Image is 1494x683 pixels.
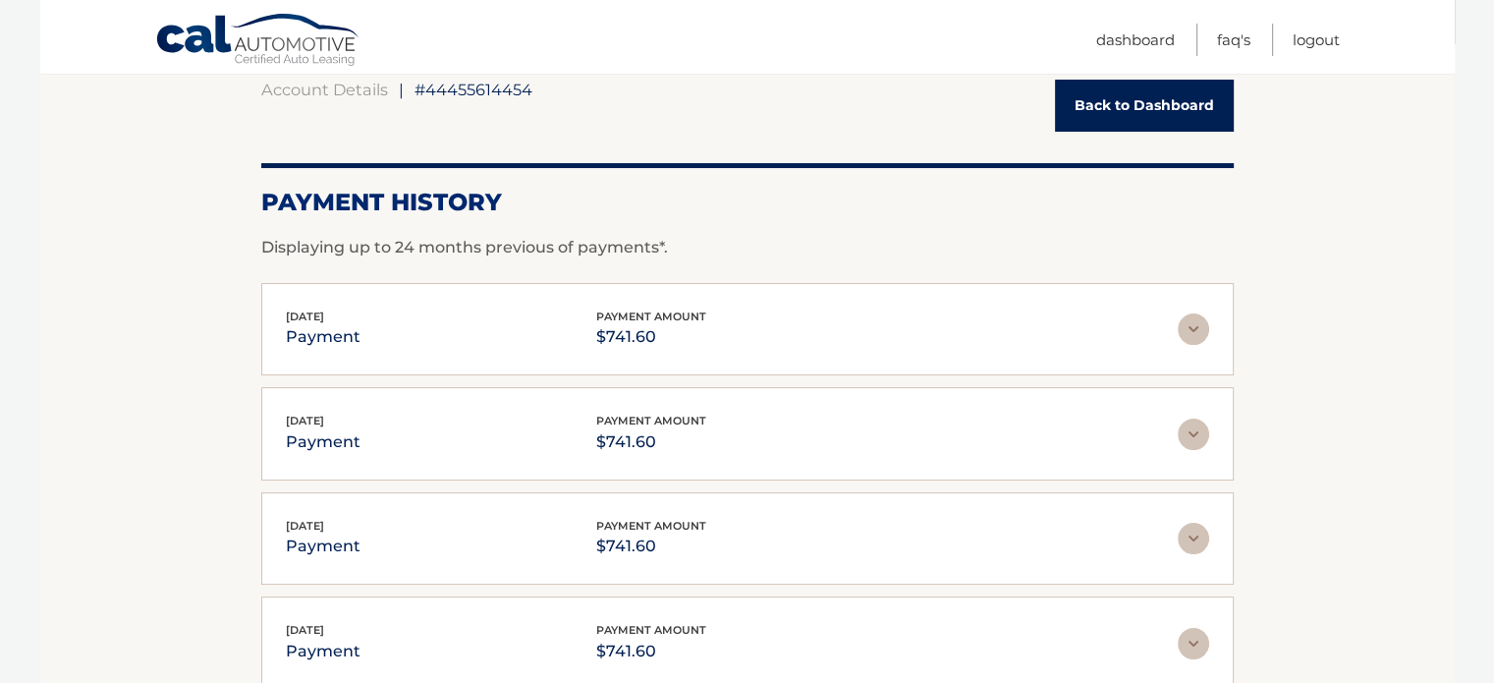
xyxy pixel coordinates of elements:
img: accordion-rest.svg [1178,313,1209,345]
p: $741.60 [596,533,706,560]
img: accordion-rest.svg [1178,419,1209,450]
span: payment amount [596,519,706,533]
a: Dashboard [1096,24,1175,56]
span: payment amount [596,414,706,427]
a: FAQ's [1217,24,1250,56]
p: Displaying up to 24 months previous of payments*. [261,236,1234,259]
img: accordion-rest.svg [1178,523,1209,554]
span: [DATE] [286,310,324,323]
span: | [399,80,404,99]
h2: Payment History [261,188,1234,217]
p: $741.60 [596,638,706,665]
span: [DATE] [286,414,324,427]
img: accordion-rest.svg [1178,628,1209,659]
p: $741.60 [596,323,706,351]
a: Cal Automotive [155,13,361,70]
span: #44455614454 [415,80,532,99]
span: [DATE] [286,519,324,533]
p: payment [286,638,360,665]
a: Account Details [261,80,388,99]
p: payment [286,533,360,560]
span: payment amount [596,623,706,637]
p: payment [286,428,360,456]
p: payment [286,323,360,351]
a: Logout [1293,24,1340,56]
span: [DATE] [286,623,324,637]
span: payment amount [596,310,706,323]
p: $741.60 [596,428,706,456]
a: Back to Dashboard [1055,80,1234,132]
